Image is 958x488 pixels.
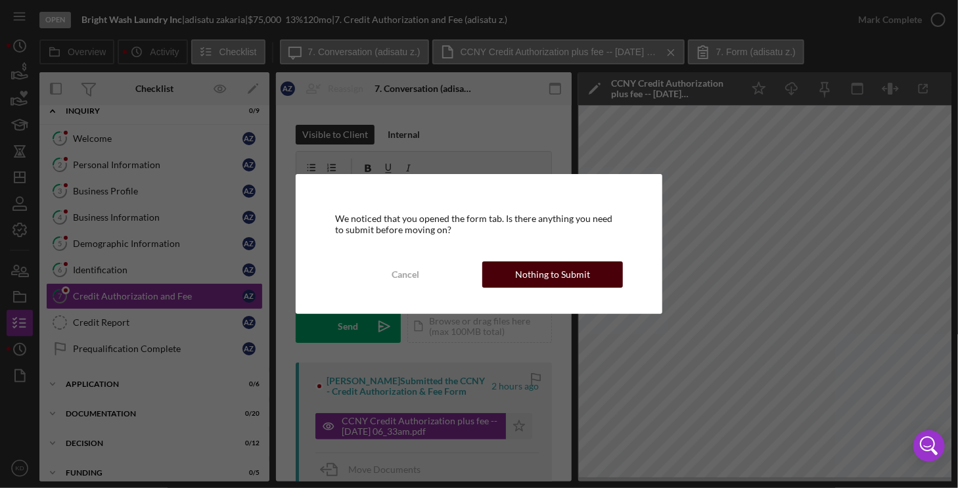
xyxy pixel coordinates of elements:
[335,261,476,288] button: Cancel
[913,430,945,462] div: Open Intercom Messenger
[392,261,419,288] div: Cancel
[515,261,590,288] div: Nothing to Submit
[482,261,623,288] button: Nothing to Submit
[335,213,622,234] div: We noticed that you opened the form tab. Is there anything you need to submit before moving on?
